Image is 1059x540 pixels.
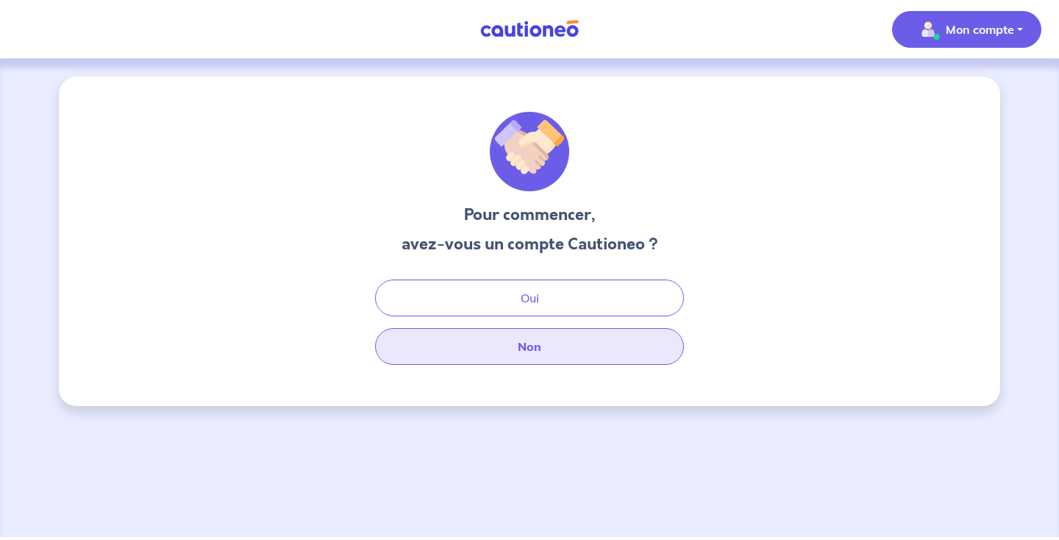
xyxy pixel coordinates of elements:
img: illu_welcome.svg [490,112,569,191]
button: Non [375,328,684,365]
img: illu_account_valid_menu.svg [916,18,940,41]
h3: avez-vous un compte Cautioneo ? [402,232,658,256]
button: illu_account_valid_menu.svgMon compte [892,11,1041,48]
h3: Pour commencer, [402,203,658,227]
p: Mon compte [946,21,1014,38]
img: Cautioneo [474,20,585,38]
button: Oui [375,280,684,316]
